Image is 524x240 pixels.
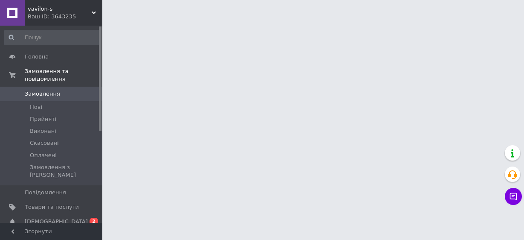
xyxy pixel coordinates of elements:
span: Повідомлення [25,189,66,196]
span: Замовлення та повідомлення [25,67,102,83]
div: Ваш ID: 3643235 [28,13,102,20]
span: Товари та послуги [25,203,79,211]
span: Прийняті [30,115,56,123]
span: Замовлення з [PERSON_NAME] [30,164,100,179]
span: Замовлення [25,90,60,98]
span: [DEMOGRAPHIC_DATA] [25,218,88,225]
span: Головна [25,53,49,61]
span: Оплачені [30,152,57,159]
span: Скасовані [30,139,59,147]
button: Чат з покупцем [505,188,522,205]
span: vavilon-s [28,5,92,13]
span: 2 [90,218,98,225]
span: Виконані [30,127,56,135]
span: Нові [30,103,42,111]
input: Пошук [4,30,101,45]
